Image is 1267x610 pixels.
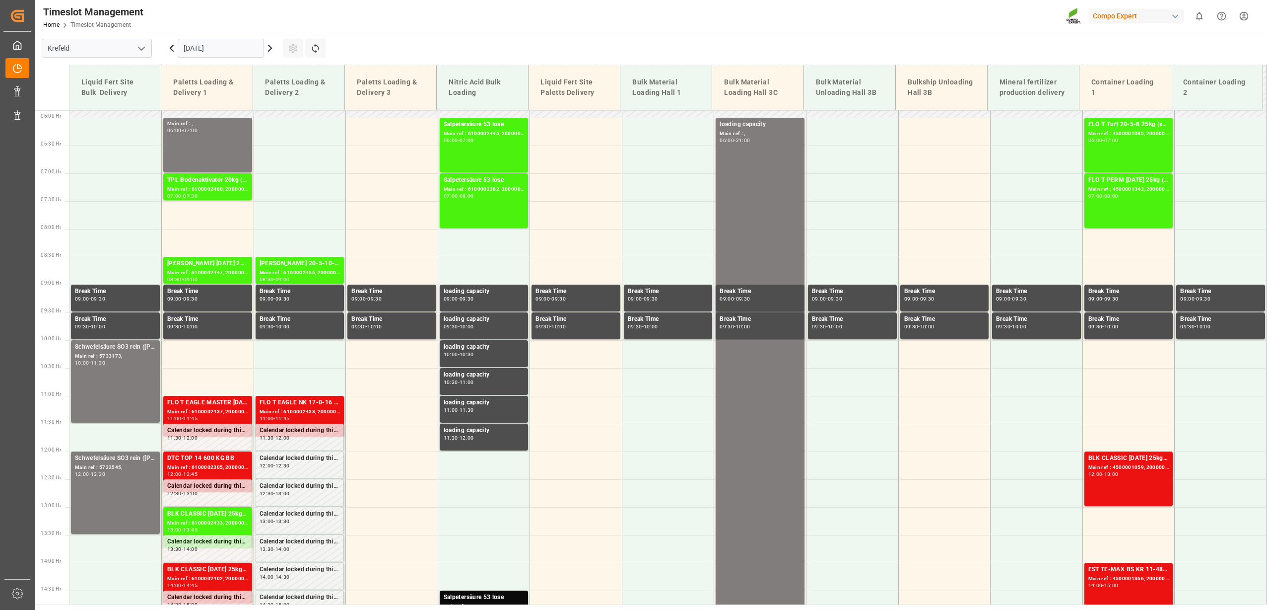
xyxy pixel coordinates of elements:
div: - [273,463,275,468]
div: 08:30 [260,277,274,282]
div: - [273,436,275,440]
div: 08:00 [460,194,474,198]
div: Main ref : 6100002433, 2000001808 [167,519,248,528]
div: DTC TOP 14 600 KG BB [167,454,248,463]
div: Break Time [904,314,985,324]
div: 10:00 [460,324,474,329]
span: 13:30 Hr [41,531,61,536]
div: 07:00 [1088,194,1103,198]
div: 09:30 [167,324,182,329]
div: 09:00 [996,297,1010,301]
div: - [89,297,91,301]
div: 13:00 [167,528,182,532]
div: - [826,297,828,301]
div: 13:30 [260,547,274,551]
div: Main ref : , [167,120,248,128]
div: 09:30 [260,324,274,329]
div: 09:30 [91,297,105,301]
div: - [182,528,183,532]
div: - [182,547,183,551]
div: - [182,583,183,588]
div: 14:30 [260,603,274,607]
input: DD.MM.YYYY [178,39,264,58]
div: - [918,297,920,301]
div: 09:00 [183,277,198,282]
div: - [182,297,183,301]
div: 12:00 [260,463,274,468]
div: 11:30 [91,361,105,365]
div: - [273,519,275,524]
div: 13:30 [167,547,182,551]
div: 14:00 [183,547,198,551]
div: Break Time [75,314,156,324]
div: 09:30 [183,297,198,301]
div: Timeslot Management [43,4,143,19]
div: FLO T EAGLE MASTER [DATE] 25kg(x40) INTFTL S NK 8-0-24 25kg (x40) INTKGA 0-0-28 25kg (x40) INTFLO... [167,398,248,408]
div: - [89,324,91,329]
div: Main ref : 5732545, [75,463,156,472]
div: 14:30 [167,603,182,607]
div: Break Time [812,287,893,297]
div: Main ref : 6100002445, 2000002058 [444,130,525,138]
div: Calendar locked during this period. [260,537,340,547]
div: 09:30 [275,297,290,301]
div: - [182,324,183,329]
div: FLO T PERM [DATE] 25kg (x42) INT [1088,175,1169,185]
div: 09:30 [828,297,842,301]
div: Break Time [996,287,1077,297]
div: 09:30 [1012,297,1026,301]
span: 14:30 Hr [41,586,61,592]
div: Break Time [260,314,340,324]
div: Main ref : , [720,130,800,138]
div: 10:00 [91,324,105,329]
div: Salpetersäure 53 lose [444,175,525,185]
div: 09:30 [535,324,550,329]
a: Home [43,21,60,28]
div: 10:00 [75,361,89,365]
div: FLO T Turf 20-5-8 25kg (x42) INTFLO T PERM [DATE] 25kg (x42) INT;FLO T Turf 20-5-8 25kg (x42) INT [1088,120,1169,130]
div: 10:00 [444,352,458,357]
button: show 0 new notifications [1188,5,1210,27]
div: 12:30 [260,491,274,496]
div: 09:30 [367,297,382,301]
div: Main ref : 6100002480, 2000002079 [167,185,248,194]
div: 14:00 [260,575,274,579]
div: 12:00 [275,436,290,440]
span: 07:30 Hr [41,197,61,202]
div: 11:00 [260,416,274,421]
div: 09:30 [351,324,366,329]
div: Container Loading 1 [1087,73,1163,102]
div: Break Time [351,287,432,297]
div: 09:00 [75,297,89,301]
div: - [458,324,460,329]
div: 08:00 [1104,194,1119,198]
div: - [734,297,735,301]
div: - [273,416,275,421]
div: loading capacity [444,426,525,436]
div: 09:30 [920,297,934,301]
div: - [182,491,183,496]
div: 09:30 [736,297,750,301]
div: 12:00 [460,436,474,440]
div: Break Time [996,314,1077,324]
div: 09:30 [720,324,734,329]
span: 10:30 Hr [41,364,61,369]
div: 07:00 [444,194,458,198]
div: - [826,324,828,329]
div: Break Time [720,287,800,297]
div: 11:00 [444,408,458,412]
div: 15:00 [275,603,290,607]
div: 09:00 [1088,297,1103,301]
div: - [458,408,460,412]
div: - [182,603,183,607]
div: - [1102,472,1104,476]
div: 11:30 [444,436,458,440]
div: Main ref : 6100002437, 2000002050 [167,408,248,416]
div: Main ref : 6100002455, 2000001799 [260,269,340,277]
div: Break Time [351,314,432,324]
div: 11:00 [167,416,182,421]
div: 08:30 [167,277,182,282]
div: Break Time [628,314,709,324]
div: 12:30 [167,491,182,496]
span: 12:00 Hr [41,447,61,453]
